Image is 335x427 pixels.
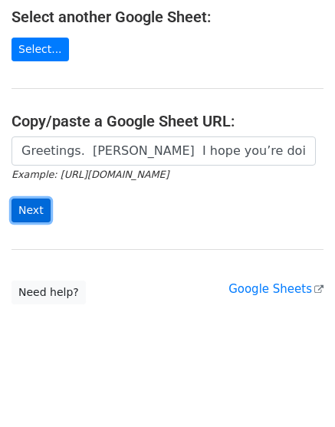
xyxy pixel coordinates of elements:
a: Google Sheets [228,282,324,296]
iframe: Chat Widget [258,353,335,427]
input: Paste your Google Sheet URL here [11,136,316,166]
a: Select... [11,38,69,61]
h4: Copy/paste a Google Sheet URL: [11,112,324,130]
h4: Select another Google Sheet: [11,8,324,26]
small: Example: [URL][DOMAIN_NAME] [11,169,169,180]
input: Next [11,199,51,222]
a: Need help? [11,281,86,304]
